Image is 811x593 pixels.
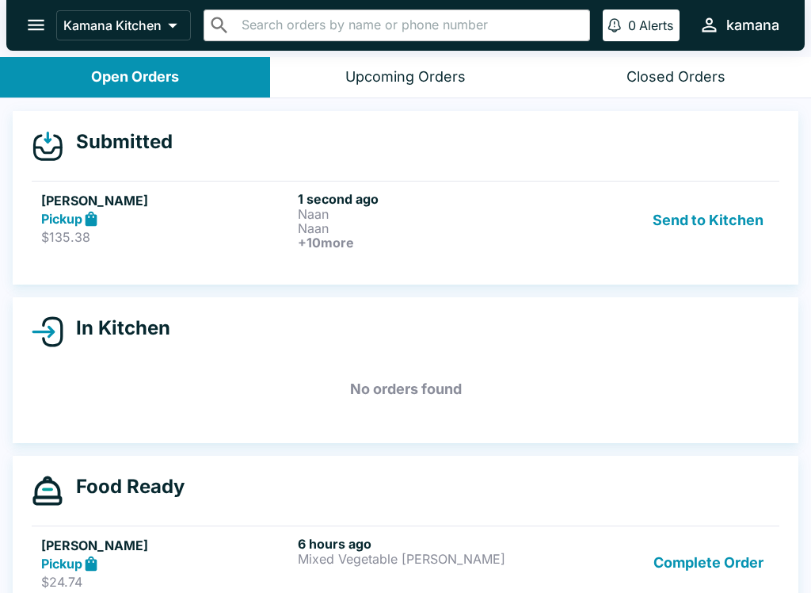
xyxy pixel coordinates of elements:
[56,10,191,40] button: Kamana Kitchen
[298,552,548,566] p: Mixed Vegetable [PERSON_NAME]
[41,191,291,210] h5: [PERSON_NAME]
[41,556,82,572] strong: Pickup
[298,207,548,221] p: Naan
[41,229,291,245] p: $135.38
[32,361,779,418] h5: No orders found
[726,16,779,35] div: kamana
[639,17,673,33] p: Alerts
[692,8,786,42] button: kamana
[63,475,185,499] h4: Food Ready
[41,536,291,555] h5: [PERSON_NAME]
[63,17,162,33] p: Kamana Kitchen
[63,316,170,340] h4: In Kitchen
[32,181,779,259] a: [PERSON_NAME]Pickup$135.381 second agoNaanNaan+10moreSend to Kitchen
[345,68,466,86] div: Upcoming Orders
[298,235,548,250] h6: + 10 more
[41,574,291,590] p: $24.74
[63,130,173,154] h4: Submitted
[646,191,770,250] button: Send to Kitchen
[298,191,548,207] h6: 1 second ago
[16,5,56,45] button: open drawer
[298,536,548,552] h6: 6 hours ago
[626,68,725,86] div: Closed Orders
[647,536,770,591] button: Complete Order
[298,221,548,235] p: Naan
[237,14,583,36] input: Search orders by name or phone number
[91,68,179,86] div: Open Orders
[41,211,82,227] strong: Pickup
[628,17,636,33] p: 0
